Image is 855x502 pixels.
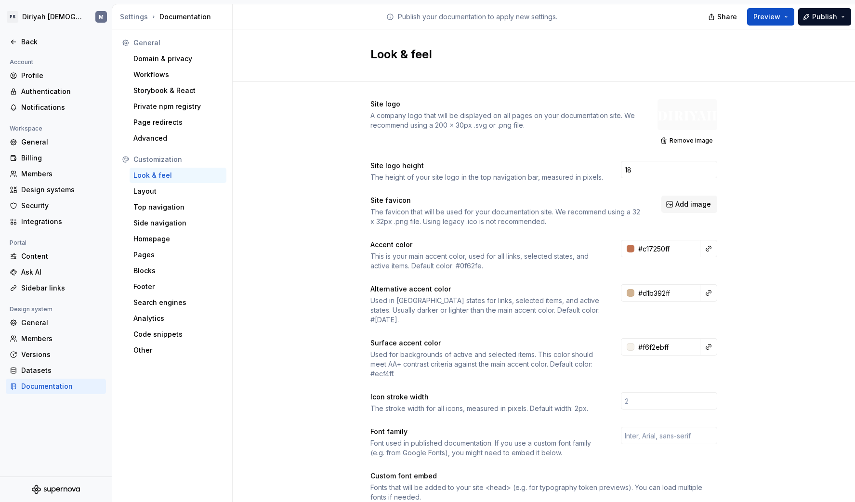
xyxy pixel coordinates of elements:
div: Integrations [21,217,102,226]
div: Code snippets [133,330,223,339]
a: Layout [130,184,226,199]
div: Analytics [133,314,223,323]
div: Accent color [370,240,412,250]
div: Settings [120,12,148,22]
div: A company logo that will be displayed on all pages on your documentation site. We recommend using... [370,111,640,130]
div: Documentation [120,12,228,22]
div: Domain & privacy [133,54,223,64]
div: Account [6,56,37,68]
div: Security [21,201,102,211]
button: Remove image [658,134,717,147]
div: Icon stroke width [370,392,429,402]
div: Documentation [21,382,102,391]
a: General [6,315,106,330]
h2: Look & feel [370,47,706,62]
a: Security [6,198,106,213]
div: Page redirects [133,118,223,127]
div: Portal [6,237,30,249]
div: Workspace [6,123,46,134]
a: Top navigation [130,199,226,215]
div: Profile [21,71,102,80]
div: Pages [133,250,223,260]
span: Remove image [670,137,713,145]
a: Page redirects [130,115,226,130]
div: General [133,38,223,48]
a: Blocks [130,263,226,278]
div: The favicon that will be used for your documentation site. We recommend using a 32 x 32px .png fi... [370,207,644,226]
a: Profile [6,68,106,83]
input: e.g. #000000 [634,284,700,302]
input: 2 [621,392,717,410]
a: Search engines [130,295,226,310]
button: Publish [798,8,851,26]
div: Font used in published documentation. If you use a custom font family (e.g. from Google Fonts), y... [370,438,604,458]
div: Used for backgrounds of active and selected items. This color should meet AA+ contrast criteria a... [370,350,604,379]
a: Back [6,34,106,50]
a: Datasets [6,363,106,378]
a: Other [130,343,226,358]
div: Authentication [21,87,102,96]
p: Publish your documentation to apply new settings. [398,12,557,22]
a: Look & feel [130,168,226,183]
div: Layout [133,186,223,196]
a: Ask AI [6,264,106,280]
div: Alternative accent color [370,284,451,294]
a: Billing [6,150,106,166]
a: Documentation [6,379,106,394]
span: Publish [812,12,837,22]
button: PSDiriyah [DEMOGRAPHIC_DATA]M [2,6,110,27]
a: Sidebar links [6,280,106,296]
a: Advanced [130,131,226,146]
div: Billing [21,153,102,163]
div: The height of your site logo in the top navigation bar, measured in pixels. [370,172,604,182]
span: Preview [753,12,780,22]
div: Storybook & React [133,86,223,95]
div: Site logo height [370,161,424,171]
div: Font family [370,427,408,436]
a: Notifications [6,100,106,115]
a: Private npm registry [130,99,226,114]
div: Used in [GEOGRAPHIC_DATA] states for links, selected items, and active states. Usually darker or ... [370,296,604,325]
a: Integrations [6,214,106,229]
button: Add image [661,196,717,213]
div: Private npm registry [133,102,223,111]
div: Footer [133,282,223,291]
div: PS [7,11,18,23]
div: Notifications [21,103,102,112]
div: Search engines [133,298,223,307]
a: Supernova Logo [32,485,80,494]
div: Versions [21,350,102,359]
div: Sidebar links [21,283,102,293]
div: Fonts that will be added to your site <head> (e.g. for typography token previews). You can load m... [370,483,717,502]
div: General [21,318,102,328]
div: Ask AI [21,267,102,277]
a: Workflows [130,67,226,82]
div: Homepage [133,234,223,244]
div: Custom font embed [370,471,437,481]
a: Homepage [130,231,226,247]
a: Side navigation [130,215,226,231]
div: Blocks [133,266,223,276]
span: Share [717,12,737,22]
div: M [99,13,104,21]
a: General [6,134,106,150]
input: 28 [621,161,717,178]
a: Analytics [130,311,226,326]
a: Design systems [6,182,106,198]
div: Design system [6,304,56,315]
input: Inter, Arial, sans-serif [621,427,717,444]
div: Site logo [370,99,400,109]
div: Site favicon [370,196,411,205]
div: Members [21,169,102,179]
div: Diriyah [DEMOGRAPHIC_DATA] [22,12,84,22]
a: Versions [6,347,106,362]
div: This is your main accent color, used for all links, selected states, and active items. Default co... [370,251,604,271]
div: Advanced [133,133,223,143]
div: Back [21,37,102,47]
input: e.g. #000000 [634,338,700,356]
div: Other [133,345,223,355]
button: Preview [747,8,794,26]
button: Share [703,8,743,26]
div: Workflows [133,70,223,79]
a: Members [6,166,106,182]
